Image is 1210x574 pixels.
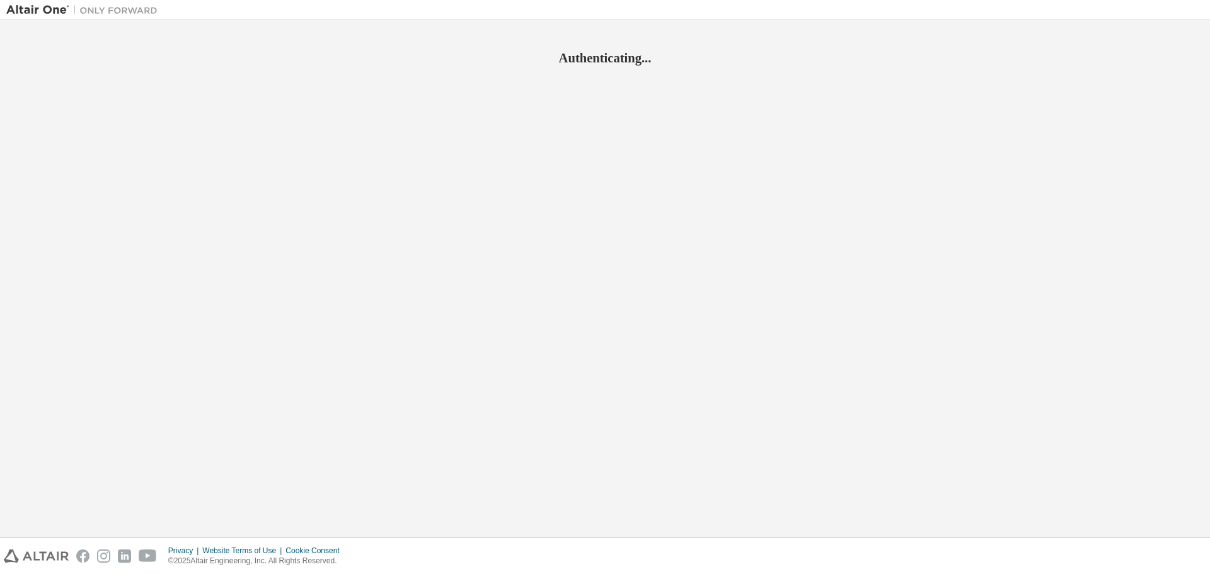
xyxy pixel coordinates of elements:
img: instagram.svg [97,549,110,563]
p: © 2025 Altair Engineering, Inc. All Rights Reserved. [168,556,347,566]
h2: Authenticating... [6,50,1204,66]
img: Altair One [6,4,164,16]
div: Privacy [168,546,202,556]
div: Website Terms of Use [202,546,285,556]
img: altair_logo.svg [4,549,69,563]
img: youtube.svg [139,549,157,563]
img: facebook.svg [76,549,89,563]
div: Cookie Consent [285,546,347,556]
img: linkedin.svg [118,549,131,563]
